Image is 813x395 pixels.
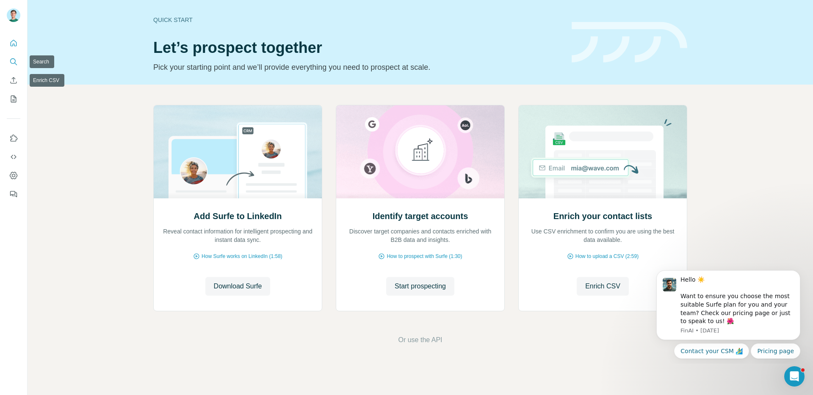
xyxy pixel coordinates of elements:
[7,91,20,107] button: My lists
[386,277,454,296] button: Start prospecting
[784,366,805,387] iframe: Intercom live chat
[373,210,468,222] h2: Identify target accounts
[202,252,282,260] span: How Surfe works on LinkedIn (1:58)
[7,36,20,51] button: Quick start
[518,105,687,198] img: Enrich your contact lists
[162,227,313,244] p: Reveal contact information for intelligent prospecting and instant data sync.
[387,252,462,260] span: How to prospect with Surfe (1:30)
[7,54,20,69] button: Search
[7,149,20,165] button: Use Surfe API
[585,281,620,291] span: Enrich CSV
[345,227,496,244] p: Discover target companies and contacts enriched with B2B data and insights.
[575,252,639,260] span: How to upload a CSV (2:59)
[153,61,561,73] p: Pick your starting point and we’ll provide everything you need to prospect at scale.
[205,277,271,296] button: Download Surfe
[527,227,678,244] p: Use CSV enrichment to confirm you are using the best data available.
[7,8,20,22] img: Avatar
[644,263,813,364] iframe: Intercom notifications message
[153,16,561,24] div: Quick start
[153,105,322,198] img: Add Surfe to LinkedIn
[7,73,20,88] button: Enrich CSV
[572,22,687,63] img: banner
[336,105,505,198] img: Identify target accounts
[7,187,20,202] button: Feedback
[553,210,652,222] h2: Enrich your contact lists
[395,281,446,291] span: Start prospecting
[194,210,282,222] h2: Add Surfe to LinkedIn
[153,39,561,56] h1: Let’s prospect together
[398,335,442,345] button: Or use the API
[577,277,629,296] button: Enrich CSV
[7,168,20,183] button: Dashboard
[7,131,20,146] button: Use Surfe on LinkedIn
[214,281,262,291] span: Download Surfe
